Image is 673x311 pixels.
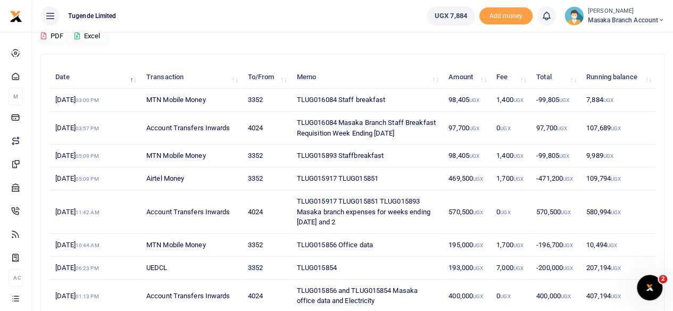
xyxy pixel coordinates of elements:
th: Date: activate to sort column descending [49,66,140,89]
th: Running balance: activate to sort column ascending [580,66,655,89]
td: 3352 [242,167,291,190]
small: UGX [603,153,613,159]
small: UGX [559,153,569,159]
small: 11:42 AM [76,209,99,215]
span: Masaka Branch Account [588,15,664,25]
td: Airtel Money [140,167,242,190]
small: UGX [563,265,573,271]
td: 195,000 [443,234,491,257]
td: 109,794 [580,167,655,190]
small: UGX [513,242,524,248]
small: UGX [469,97,479,103]
small: UGX [473,176,483,182]
td: 97,700 [530,112,580,145]
td: TLUG015893 Staffbreakfast [291,145,443,167]
small: UGX [563,242,573,248]
th: Transaction: activate to sort column ascending [140,66,242,89]
small: UGX [561,293,571,299]
td: 3352 [242,234,291,257]
small: 10:44 AM [76,242,99,248]
td: 97,700 [443,112,491,145]
small: UGX [611,125,621,131]
small: UGX [513,265,524,271]
small: UGX [473,265,483,271]
th: To/From: activate to sort column ascending [242,66,291,89]
td: TLUG015917 TLUG015851 [291,167,443,190]
small: UGX [611,265,621,271]
td: [DATE] [49,112,140,145]
li: M [9,88,23,105]
td: -200,000 [530,257,580,280]
td: -196,700 [530,234,580,257]
small: UGX [559,97,569,103]
small: 06:23 PM [76,265,99,271]
td: UEDCL [140,257,242,280]
td: 0 [491,190,530,234]
td: MTN Mobile Money [140,145,242,167]
td: TLUG015917 TLUG015851 TLUG015893 Masaka branch expenses for weeks ending [DATE] and 2 [291,190,443,234]
small: 03:57 PM [76,125,99,131]
small: UGX [473,209,483,215]
td: -99,805 [530,145,580,167]
small: UGX [611,209,621,215]
td: 98,405 [443,145,491,167]
small: UGX [557,125,567,131]
small: UGX [603,97,613,103]
td: 10,494 [580,234,655,257]
li: Wallet ballance [422,6,479,26]
span: UGX 7,884 [435,11,467,21]
a: Add money [479,11,533,19]
td: [DATE] [49,89,140,112]
td: 4024 [242,112,291,145]
td: 570,500 [530,190,580,234]
button: Excel [65,27,109,45]
small: UGX [513,97,524,103]
img: logo-small [10,10,22,23]
td: 3352 [242,89,291,112]
td: 9,989 [580,145,655,167]
td: 0 [491,112,530,145]
td: 1,400 [491,89,530,112]
small: 05:09 PM [76,153,99,159]
td: -99,805 [530,89,580,112]
td: [DATE] [49,145,140,167]
td: 7,000 [491,257,530,280]
small: 03:00 PM [76,97,99,103]
td: Account Transfers Inwards [140,112,242,145]
small: [PERSON_NAME] [588,7,664,16]
th: Total: activate to sort column ascending [530,66,580,89]
small: UGX [563,176,573,182]
span: Add money [479,7,533,25]
td: Account Transfers Inwards [140,190,242,234]
li: Toup your wallet [479,7,533,25]
td: 570,500 [443,190,491,234]
td: 107,689 [580,112,655,145]
li: Ac [9,269,23,287]
small: UGX [611,293,621,299]
small: UGX [500,293,510,299]
td: 1,400 [491,145,530,167]
a: UGX 7,884 [427,6,475,26]
td: 4024 [242,190,291,234]
small: UGX [473,293,483,299]
td: 1,700 [491,167,530,190]
td: -471,200 [530,167,580,190]
th: Memo: activate to sort column ascending [291,66,443,89]
td: [DATE] [49,257,140,280]
small: UGX [611,176,621,182]
td: MTN Mobile Money [140,89,242,112]
td: TLUG015854 [291,257,443,280]
small: UGX [500,125,510,131]
span: Tugende Limited [64,11,121,21]
small: UGX [561,209,571,215]
td: MTN Mobile Money [140,234,242,257]
td: 7,884 [580,89,655,112]
small: UGX [500,209,510,215]
small: 05:09 PM [76,176,99,182]
td: TLUG016084 Staff breakfast [291,89,443,112]
small: UGX [513,153,524,159]
small: UGX [469,153,479,159]
td: 1,700 [491,234,530,257]
td: 3352 [242,257,291,280]
td: [DATE] [49,190,140,234]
